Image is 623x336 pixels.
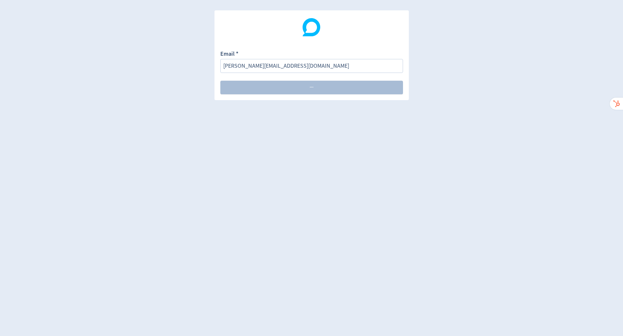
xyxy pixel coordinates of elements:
label: Email * [220,50,238,59]
button: ··· [220,81,403,94]
img: Digivizer Logo [302,18,321,36]
span: · [310,85,311,90]
span: · [311,85,312,90]
span: · [312,85,313,90]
